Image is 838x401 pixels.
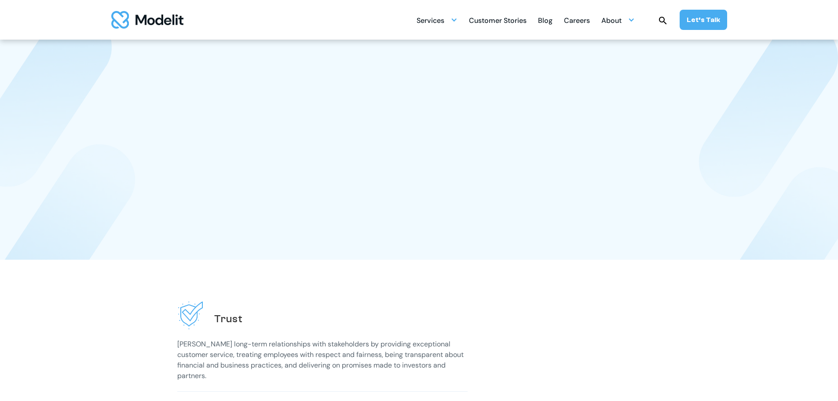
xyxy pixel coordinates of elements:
[680,10,727,30] a: Let’s Talk
[687,15,720,25] div: Let’s Talk
[601,13,622,30] div: About
[177,339,468,381] p: [PERSON_NAME] long-term relationships with stakeholders by providing exceptional customer service...
[214,312,243,326] h2: Trust
[111,11,183,29] img: modelit logo
[538,11,553,29] a: Blog
[601,11,635,29] div: About
[538,13,553,30] div: Blog
[564,13,590,30] div: Careers
[564,11,590,29] a: Careers
[469,11,527,29] a: Customer Stories
[417,11,457,29] div: Services
[417,13,444,30] div: Services
[111,11,183,29] a: home
[469,13,527,30] div: Customer Stories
